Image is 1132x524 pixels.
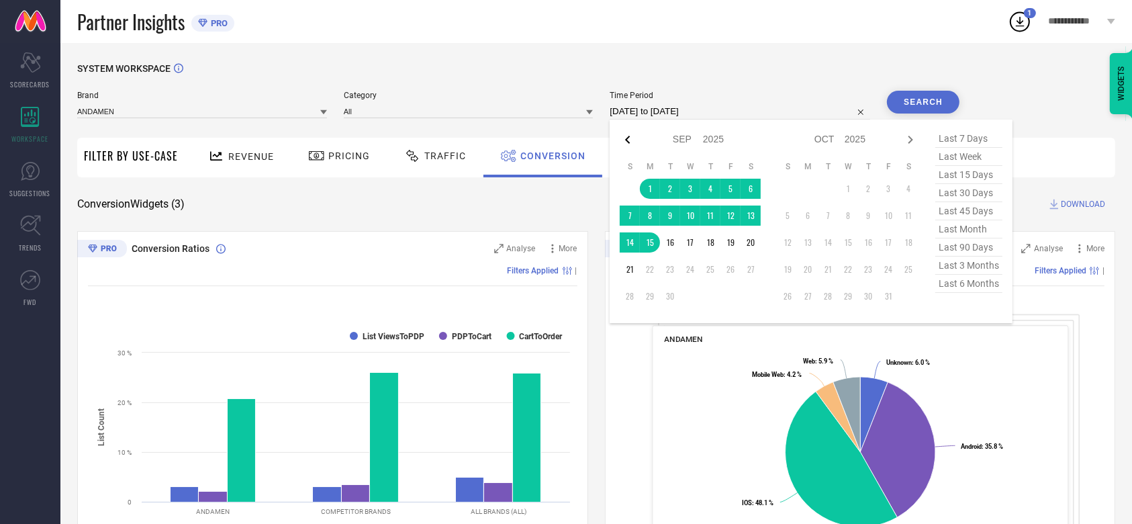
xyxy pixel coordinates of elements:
span: SUGGESTIONS [10,188,51,198]
span: ANDAMEN [664,335,702,344]
tspan: Unknown [886,359,912,366]
span: last month [935,220,1002,238]
td: Sun Sep 21 2025 [620,259,640,279]
text: 10 % [117,449,132,456]
td: Mon Sep 08 2025 [640,206,660,226]
span: Conversion Ratios [132,243,209,254]
span: Pricing [328,150,370,161]
span: last 45 days [935,202,1002,220]
td: Mon Sep 01 2025 [640,179,660,199]
td: Mon Oct 06 2025 [798,206,818,226]
span: last 7 days [935,130,1002,148]
td: Sun Oct 12 2025 [777,232,798,253]
span: Traffic [424,150,466,161]
text: : 48.1 % [742,499,773,507]
span: last week [935,148,1002,166]
span: Revenue [228,151,274,162]
th: Friday [878,161,898,172]
span: last 3 months [935,257,1002,275]
span: SCORECARDS [11,79,50,89]
td: Thu Sep 18 2025 [700,232,720,253]
td: Thu Oct 23 2025 [858,259,878,279]
span: last 6 months [935,275,1002,293]
tspan: Android [961,443,982,450]
text: : 5.9 % [803,357,833,365]
span: Conversion Widgets ( 3 ) [77,198,185,211]
th: Monday [798,161,818,172]
span: More [1086,244,1104,253]
td: Thu Sep 04 2025 [700,179,720,199]
td: Mon Oct 20 2025 [798,259,818,279]
span: Brand [77,91,327,100]
td: Mon Sep 22 2025 [640,259,660,279]
span: | [575,266,577,275]
input: Select time period [610,103,870,120]
td: Wed Sep 03 2025 [680,179,700,199]
td: Fri Oct 03 2025 [878,179,898,199]
text: ANDAMEN [196,508,230,515]
div: Next month [902,132,918,148]
td: Mon Oct 27 2025 [798,286,818,306]
td: Fri Sep 19 2025 [720,232,741,253]
td: Thu Sep 25 2025 [700,259,720,279]
th: Sunday [777,161,798,172]
td: Tue Sep 09 2025 [660,206,680,226]
text: 0 [128,498,132,506]
td: Sun Sep 07 2025 [620,206,640,226]
th: Tuesday [818,161,838,172]
td: Sun Sep 28 2025 [620,286,640,306]
td: Mon Oct 13 2025 [798,232,818,253]
td: Sat Oct 18 2025 [898,232,918,253]
th: Monday [640,161,660,172]
svg: Zoom [494,244,504,253]
td: Thu Sep 11 2025 [700,206,720,226]
td: Sat Oct 11 2025 [898,206,918,226]
span: PRO [207,18,228,28]
td: Wed Oct 08 2025 [838,206,858,226]
span: | [1102,266,1104,275]
text: : 35.8 % [961,443,1003,450]
td: Wed Oct 22 2025 [838,259,858,279]
span: More [559,244,577,253]
td: Wed Sep 17 2025 [680,232,700,253]
td: Tue Oct 14 2025 [818,232,838,253]
button: Search [887,91,959,114]
span: DOWNLOAD [1061,198,1105,211]
tspan: List Count [97,408,106,446]
td: Tue Oct 07 2025 [818,206,838,226]
text: List ViewsToPDP [363,332,424,341]
td: Sat Oct 25 2025 [898,259,918,279]
span: Filter By Use-Case [84,148,178,164]
td: Thu Oct 30 2025 [858,286,878,306]
span: WORKSPACE [12,134,49,144]
span: last 15 days [935,166,1002,184]
span: 1 [1028,9,1032,17]
span: FWD [24,297,37,307]
td: Thu Oct 16 2025 [858,232,878,253]
td: Sun Oct 05 2025 [777,206,798,226]
span: Filters Applied [508,266,559,275]
td: Tue Sep 30 2025 [660,286,680,306]
span: last 90 days [935,238,1002,257]
th: Tuesday [660,161,680,172]
td: Tue Oct 28 2025 [818,286,838,306]
span: SYSTEM WORKSPACE [77,63,171,74]
text: COMPETITOR BRANDS [321,508,391,515]
td: Sat Sep 27 2025 [741,259,761,279]
text: PDPToCart [452,332,491,341]
tspan: Web [803,357,815,365]
td: Sat Oct 04 2025 [898,179,918,199]
div: Premium [605,240,655,260]
span: Partner Insights [77,8,185,36]
td: Tue Sep 23 2025 [660,259,680,279]
tspan: IOS [742,499,752,507]
span: TRENDS [19,243,42,253]
div: Open download list [1008,9,1032,34]
th: Thursday [700,161,720,172]
td: Fri Oct 31 2025 [878,286,898,306]
td: Wed Sep 10 2025 [680,206,700,226]
span: Analyse [1034,244,1063,253]
span: Conversion [520,150,585,161]
span: Time Period [610,91,870,100]
td: Mon Sep 29 2025 [640,286,660,306]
